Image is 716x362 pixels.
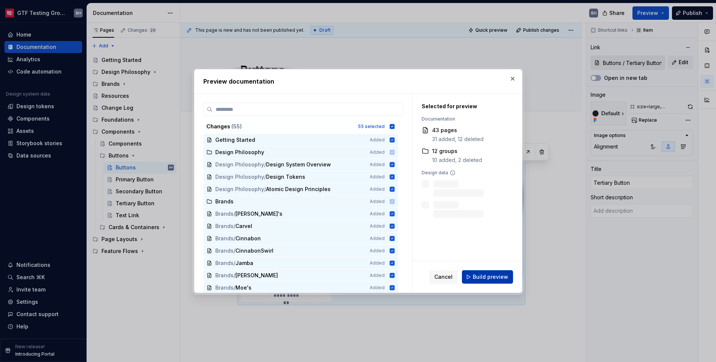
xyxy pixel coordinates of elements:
span: ( 55 ) [231,123,242,129]
span: Carvel [235,222,252,230]
div: 43 pages [432,127,484,134]
span: Design Philosophy [215,185,264,193]
div: Documentation [422,116,504,122]
span: Added [370,260,385,266]
span: Design Tokens [266,173,305,181]
span: / [264,185,266,193]
span: Design Philosophy [215,161,264,168]
span: Jamba [235,259,253,267]
button: Build preview [462,270,513,284]
span: Added [370,137,385,143]
span: Added [370,211,385,217]
button: Cancel [429,270,457,284]
span: / [234,272,235,279]
span: / [264,161,266,168]
span: Added [370,174,385,180]
span: Brands [215,259,234,267]
span: Brands [215,272,234,279]
span: Added [370,248,385,254]
span: Atomic Design Principles [266,185,331,193]
span: Cinnabon [235,235,261,242]
span: Added [370,272,385,278]
span: / [234,247,235,255]
h2: Preview documentation [203,77,513,86]
span: Added [370,223,385,229]
div: Changes [206,123,353,130]
span: Brands [215,247,234,255]
div: Design data [422,170,504,176]
span: Brands [215,235,234,242]
span: / [234,235,235,242]
div: 12 groups [432,147,482,155]
div: 55 selected [358,124,385,129]
div: 31 added, 12 deleted [432,135,484,143]
span: Cancel [434,273,453,281]
div: 10 added, 2 deleted [432,156,482,164]
div: Selected for preview [422,103,504,110]
span: Brands [215,284,234,291]
span: [PERSON_NAME]'s [235,210,282,218]
span: Added [370,285,385,291]
span: Added [370,186,385,192]
span: / [234,259,235,267]
span: Added [370,162,385,168]
span: Added [370,235,385,241]
span: / [264,173,266,181]
span: Moe's [235,284,251,291]
span: [PERSON_NAME] [235,272,278,279]
span: Build preview [473,273,508,281]
span: Brands [215,210,234,218]
span: Brands [215,222,234,230]
span: Design Philosophy [215,173,264,181]
span: / [234,284,235,291]
span: Getting Started [215,136,255,144]
span: CinnabonSwirl [235,247,273,255]
span: / [234,210,235,218]
span: Design System Overview [266,161,331,168]
span: / [234,222,235,230]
